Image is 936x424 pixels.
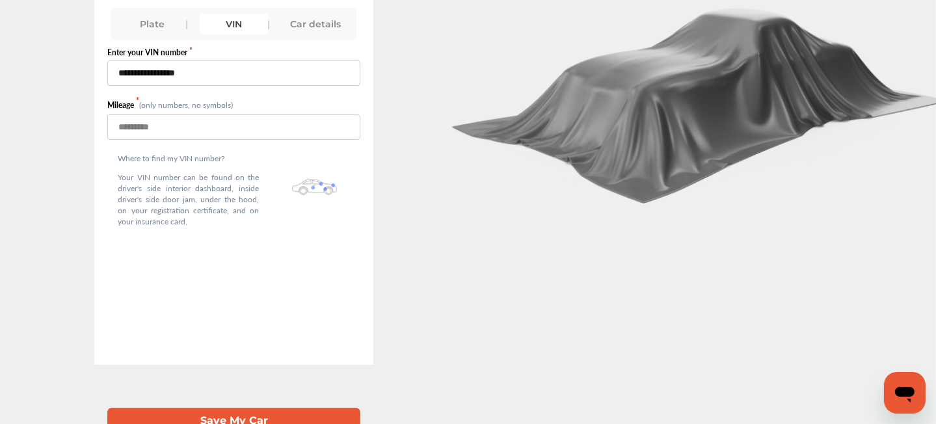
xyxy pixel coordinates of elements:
label: Enter your VIN number [107,47,360,58]
label: Mileage [107,99,139,111]
p: Your VIN number can be found on the driver's side interior dashboard, inside driver's side door j... [118,172,259,227]
small: (only numbers, no symbols) [139,99,233,111]
div: Plate [118,14,187,34]
p: Where to find my VIN number? [118,153,259,164]
img: olbwX0zPblBWoAAAAASUVORK5CYII= [292,179,337,195]
iframe: Button to launch messaging window [884,372,926,414]
div: Car details [282,14,351,34]
div: VIN [200,14,269,34]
